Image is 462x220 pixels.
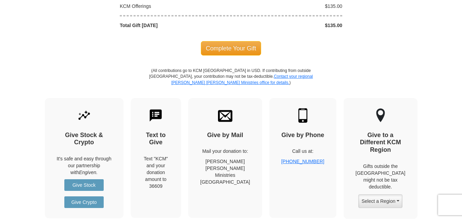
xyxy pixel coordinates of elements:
[281,148,324,155] p: Call us at:
[143,132,169,146] h4: Text to Give
[116,3,231,10] div: KCM Offerings
[231,3,346,10] div: $135.00
[358,194,402,208] button: Select a Region
[281,159,324,164] a: [PHONE_NUMBER]
[64,196,104,208] a: Give Crypto
[200,158,250,185] p: [PERSON_NAME] [PERSON_NAME] Ministries [GEOGRAPHIC_DATA]
[356,132,406,154] h4: Give to a Different KCM Region
[64,179,104,191] a: Give Stock
[149,108,163,123] img: text-to-give.svg
[149,68,313,98] p: (All contributions go to KCM [GEOGRAPHIC_DATA] in USD. If contributing from outside [GEOGRAPHIC_D...
[201,41,261,56] span: Complete Your Gift
[231,22,346,29] div: $135.00
[296,108,310,123] img: mobile.svg
[218,108,232,123] img: envelope.svg
[281,132,324,139] h4: Give by Phone
[79,170,98,175] i: Engiven.
[57,155,112,176] p: It's safe and easy through our partnership with
[171,74,313,85] a: Contact your regional [PERSON_NAME] [PERSON_NAME] Ministries office for details.
[356,163,406,190] p: Gifts outside the [GEOGRAPHIC_DATA] might not be tax deductible.
[200,132,250,139] h4: Give by Mail
[200,148,250,155] p: Mail your donation to:
[376,108,385,123] img: other-region
[116,22,231,29] div: Total Gift [DATE]
[77,108,91,123] img: give-by-stock.svg
[57,132,112,146] h4: Give Stock & Crypto
[143,155,169,190] div: Text "KCM" and your donation amount to 36609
